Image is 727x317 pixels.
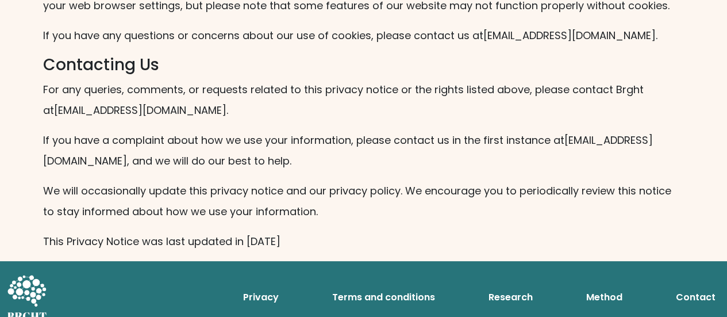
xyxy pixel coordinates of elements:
a: Research [484,286,537,309]
a: Terms and conditions [328,286,440,309]
a: Contact [671,286,720,309]
p: For any queries, comments, or requests related to this privacy notice or the rights listed above,... [43,79,684,121]
p: We will occasionally update this privacy notice and our privacy policy. We encourage you to perio... [43,181,684,222]
p: If you have any questions or concerns about our use of cookies, please contact us at [EMAIL_ADDRE... [43,25,684,46]
h3: Contacting Us [43,55,684,75]
a: Method [582,286,627,309]
p: If you have a complaint about how we use your information, please contact us in the first instanc... [43,130,684,171]
a: Privacy [239,286,283,309]
p: This Privacy Notice was last updated in [DATE] [43,231,684,252]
